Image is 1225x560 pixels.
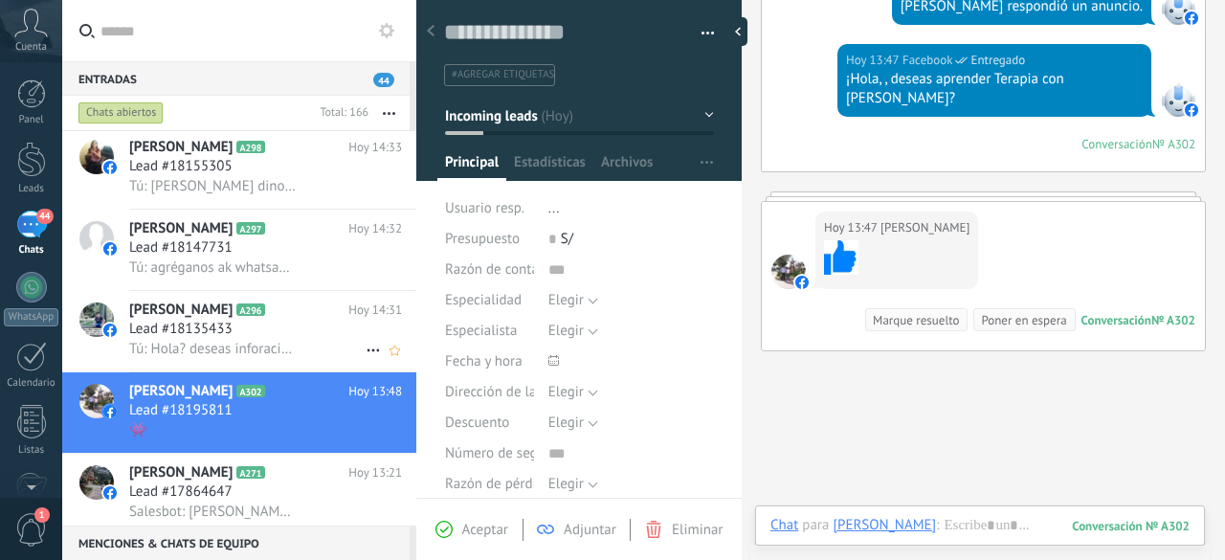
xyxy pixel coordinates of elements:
div: Especialidad [445,285,534,316]
div: Listas [4,444,59,457]
div: ¡Hola, , deseas aprender Terapia con [PERSON_NAME]? [846,70,1143,108]
div: Razón de contacto [445,255,534,285]
span: Lead #18147731 [129,238,233,258]
div: Leads [4,183,59,195]
div: № A302 [1152,136,1195,152]
span: Entregado [970,51,1025,70]
div: Especialista [445,316,534,347]
span: para [802,516,829,535]
span: Dirección de la clínica [445,385,580,399]
span: Especialista [445,324,517,338]
span: Lead #18135433 [129,320,233,339]
div: Presupuesto [445,224,534,255]
img: icon [103,161,117,174]
div: Entradas [62,61,410,96]
span: Eliminar [672,521,723,539]
span: Descuento [445,415,509,430]
span: Hoy 14:31 [348,301,402,320]
div: Razón de pérdida [445,469,534,500]
div: Ocultar [728,17,747,46]
span: Usuario resp. [445,199,524,217]
span: Archivos [601,153,653,181]
span: Presupuesto [445,230,520,248]
span: S/ [561,230,573,248]
span: Fecha y hora [445,354,523,369]
img: facebook-sm.svg [795,276,809,289]
div: Dirección de la clínica [445,377,534,408]
button: Elegir [548,408,598,438]
span: Principal [445,153,499,181]
button: Elegir [548,285,598,316]
div: Descuento [445,408,534,438]
div: № A302 [1151,312,1195,328]
span: 44 [373,73,394,87]
span: Tú: Hola? deseas inforacion del curso? [129,340,297,358]
img: icon [103,242,117,256]
div: Marque resuelto [873,311,959,329]
span: Lead #17864647 [129,482,233,502]
div: Menciones & Chats de equipo [62,526,410,560]
div: Chats abiertos [78,101,164,124]
div: WhatsApp [4,308,58,326]
span: Tú: agréganos ak whatsapp [PHONE_NUMBER] para darte informacion y una promocion de estudios cn 20... [129,258,297,277]
span: Aceptar [462,521,508,539]
div: Fecha y hora [445,347,534,377]
span: #agregar etiquetas [452,68,554,81]
a: avataricon[PERSON_NAME]A298Hoy 14:33Lead #18155305Tú: [PERSON_NAME] dinos tu whatsapp para darte ... [62,128,416,209]
div: Número de seguro [445,438,534,469]
div: Hoy 13:47 [846,51,902,70]
span: Hoy 13:48 [348,382,402,401]
span: A302 [236,385,264,397]
div: Usuario resp. [445,193,534,224]
span: Elegir [548,322,584,340]
span: Facebook [1161,82,1195,117]
span: A271 [236,466,264,479]
span: ... [548,199,560,217]
span: Vidal Salome Gutierrez [880,218,969,237]
img: facebook-sm.svg [1185,103,1198,117]
span: Cuenta [15,41,47,54]
span: Salesbot: [PERSON_NAME], ¿quieres recibir novedades y promociones de la Escuela Cetim? Déjanos tu... [129,503,297,521]
span: Elegir [548,475,584,493]
span: Facebook [902,51,953,70]
div: Conversación [1081,136,1152,152]
span: : [936,516,939,535]
span: [PERSON_NAME] [129,301,233,320]
span: A296 [236,303,264,316]
button: Elegir [548,377,598,408]
div: Panel [4,114,59,126]
span: Lead #18195811 [129,401,233,420]
div: Total: 166 [312,103,368,123]
span: [PERSON_NAME] [129,219,233,238]
span: Elegir [548,291,584,309]
span: A297 [236,222,264,235]
span: A298 [236,141,264,153]
a: avataricon[PERSON_NAME]A297Hoy 14:32Lead #18147731Tú: agréganos ak whatsapp [PHONE_NUMBER] para d... [62,210,416,290]
div: Vidal Salome Gutierrez [833,516,936,533]
span: Número de seguro [445,446,558,460]
span: Elegir [548,383,584,401]
div: 302 [1072,518,1190,534]
img: facebook-sm.svg [1185,11,1198,25]
span: [PERSON_NAME] [129,382,233,401]
span: Especialidad [445,293,522,307]
button: Elegir [548,316,598,347]
span: Lead #18155305 [129,157,233,176]
a: avataricon[PERSON_NAME]A302Hoy 13:48Lead #18195811👾 [62,372,416,453]
span: 👾 [129,421,147,439]
div: Poner en espera [981,311,1066,329]
a: avataricon[PERSON_NAME]A271Hoy 13:21Lead #17864647Salesbot: [PERSON_NAME], ¿quieres recibir noved... [62,454,416,534]
span: Razón de pérdida [445,477,551,491]
span: Razón de contacto [445,262,558,277]
div: Hoy 13:47 [824,218,880,237]
span: Hoy 14:33 [348,138,402,157]
div: Chats [4,244,59,257]
div: Conversación [1081,312,1151,328]
span: Hoy 13:21 [348,463,402,482]
span: Elegir [548,414,584,432]
span: Tú: [PERSON_NAME] dinos tu whatsapp para darte informacion y promocion de estudios' [129,177,297,195]
span: 44 [36,209,53,224]
div: Calendario [4,377,59,390]
span: Adjuntar [564,521,616,539]
a: avataricon[PERSON_NAME]A296Hoy 14:31Lead #18135433Tú: Hola? deseas inforacion del curso? [62,291,416,371]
